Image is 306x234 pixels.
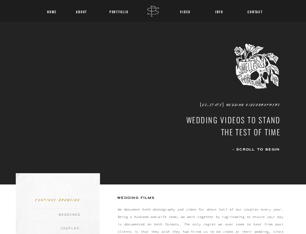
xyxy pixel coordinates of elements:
a: Weddings [55,210,81,216]
a: CONTACT [248,8,259,14]
a: VIDEO [180,8,191,14]
a: About [75,8,88,14]
a: Home [46,8,58,14]
h3: + scroll to begin [220,146,280,154]
h1: [US_STATE] WEDDING VIDEOGRAPHERS [122,99,280,111]
a: Couples [55,224,80,230]
a: Portfolio [107,8,131,14]
h3: continue browsing: [28,194,81,203]
a: INFO [210,8,228,14]
p: .................................. [30,206,81,210]
p: .................................. [30,218,81,223]
h2: wedding VIDEOS TO STAND THE TEST OF TIME [182,113,280,137]
p: WEDDING FILMS [117,194,272,201]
